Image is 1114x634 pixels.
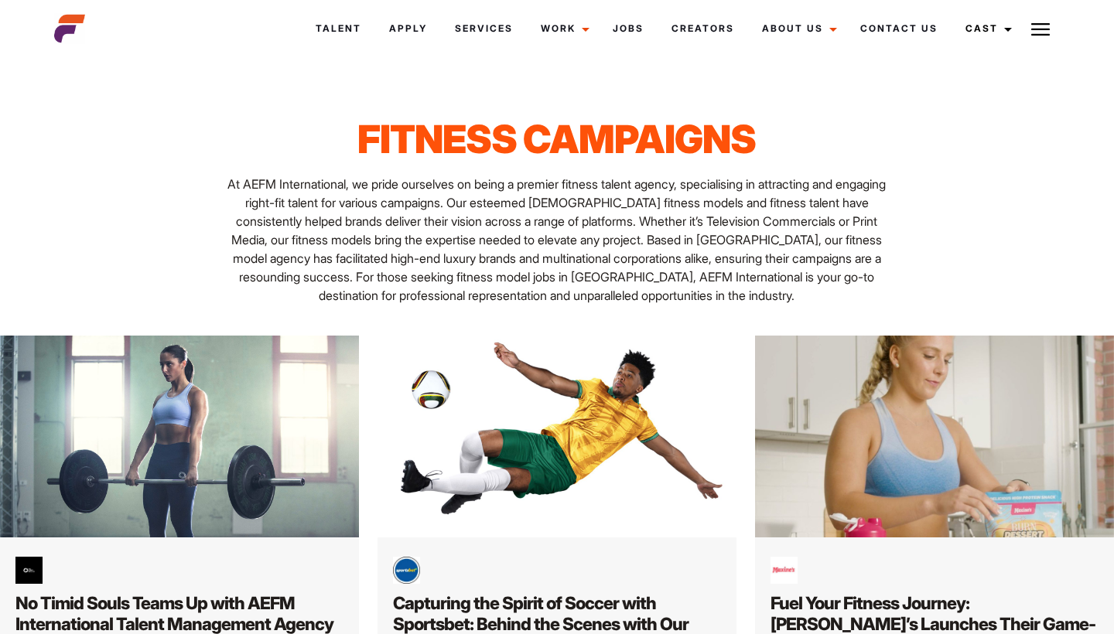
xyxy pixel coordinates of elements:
[599,8,658,49] a: Jobs
[755,336,1114,537] img: 1@3x 16 scaled
[1031,20,1050,39] img: Burger icon
[748,8,846,49] a: About Us
[375,8,441,49] a: Apply
[658,8,748,49] a: Creators
[378,336,736,537] img: 1@3x 10 scaled
[846,8,952,49] a: Contact Us
[224,175,889,305] p: At AEFM International, we pride ourselves on being a premier fitness talent agency, specialising ...
[393,557,420,584] img: download
[441,8,527,49] a: Services
[952,8,1021,49] a: Cast
[527,8,599,49] a: Work
[224,116,889,162] h1: Fitness Campaigns
[15,557,43,584] img: download
[302,8,375,49] a: Talent
[771,557,798,584] img: images
[54,13,85,44] img: cropped-aefm-brand-fav-22-square.png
